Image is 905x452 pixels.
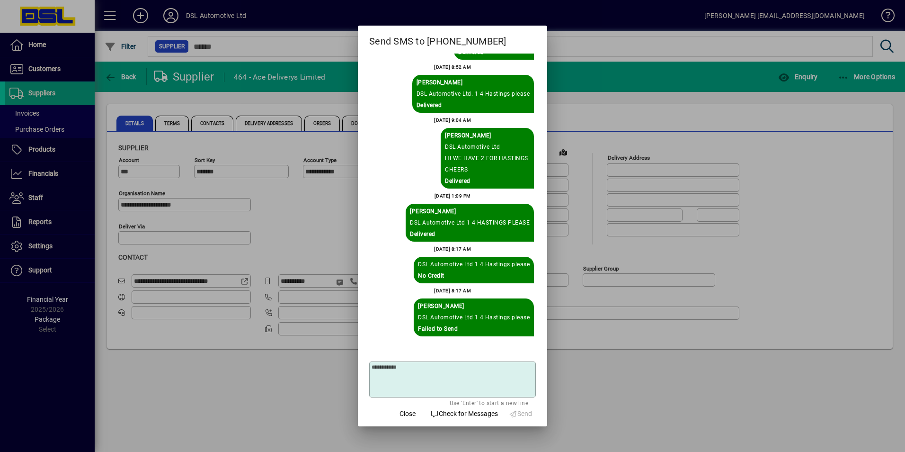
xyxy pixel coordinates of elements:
mat-hint: Use 'Enter' to start a new line [450,398,528,408]
div: Sent By [418,300,530,312]
div: Sent By [410,206,530,217]
div: [DATE] 8:52 AM [434,62,471,73]
div: DSL Automotive Ltd HI WE HAVE 2 FOR HASTINGS CHEERS [445,141,530,175]
div: Sent By [445,130,530,141]
div: DSL Automotive Ltd. 1 4 Hastings please [417,88,530,99]
div: No Credit [418,270,530,281]
div: [DATE] 9:04 AM [434,115,471,126]
span: Close [399,409,416,419]
div: DSL Automotive Ltd 1 4 Hastings please [418,259,530,270]
div: Delivered [410,228,530,240]
div: [DATE] 8:17 AM [434,285,471,297]
div: [DATE] 8:17 AM [434,244,471,255]
div: Failed to Send [418,323,530,334]
button: Close [392,406,423,423]
div: [DATE] 1:09 PM [435,190,471,202]
h2: Send SMS to [PHONE_NUMBER] [358,26,547,53]
button: Check for Messages [426,406,502,423]
div: Sent By [417,77,530,88]
div: DSL Automotive Ltd 1 4 HASTINGS PLEASE [410,217,530,228]
div: DSL Automotive Ltd 1 4 Hastings please [418,312,530,323]
span: Check for Messages [430,409,498,419]
div: Delivered [445,175,530,187]
div: Delivered [417,99,530,111]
